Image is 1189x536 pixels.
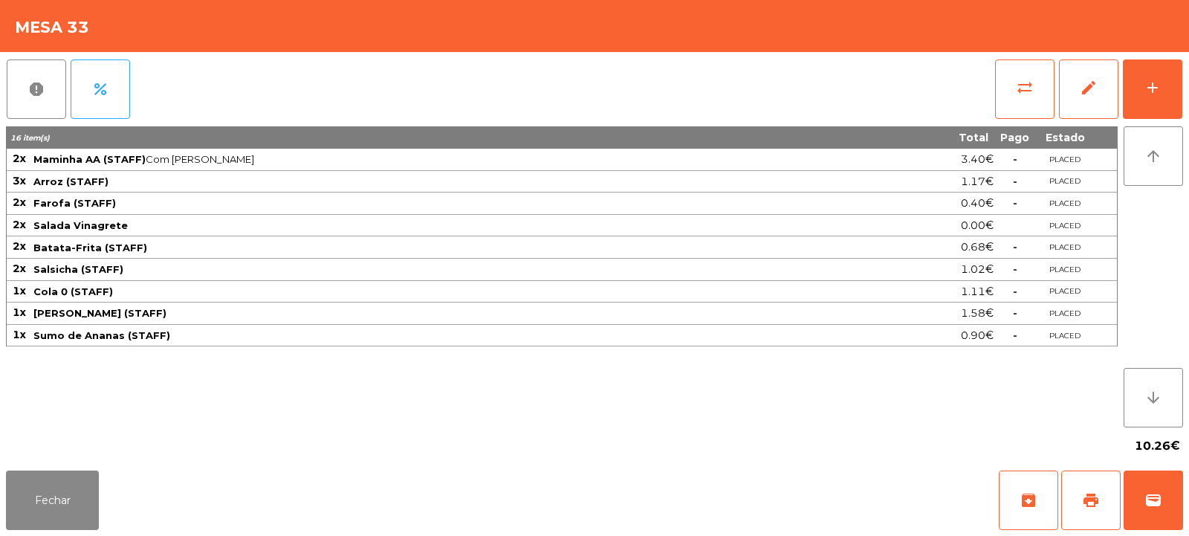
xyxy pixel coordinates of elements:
[33,242,147,254] span: Batata-Frita (STAFF)
[1013,285,1017,298] span: -
[1144,389,1162,407] i: arrow_downward
[1061,471,1121,530] button: print
[961,282,994,302] span: 1.11€
[1013,196,1017,210] span: -
[1035,236,1095,259] td: PLACED
[1035,193,1095,215] td: PLACED
[1035,149,1095,171] td: PLACED
[1124,368,1183,427] button: arrow_downward
[33,197,116,209] span: Farofa (STAFF)
[13,152,26,165] span: 2x
[1144,79,1162,97] div: add
[1035,281,1095,303] td: PLACED
[961,259,994,280] span: 1.02€
[1035,325,1095,347] td: PLACED
[13,262,26,275] span: 2x
[1013,262,1017,276] span: -
[1035,259,1095,281] td: PLACED
[1013,329,1017,342] span: -
[1013,240,1017,254] span: -
[1124,126,1183,186] button: arrow_upward
[10,133,50,143] span: 16 item(s)
[843,126,994,149] th: Total
[999,471,1058,530] button: archive
[961,149,994,169] span: 3.40€
[995,59,1054,119] button: sync_alt
[1144,147,1162,165] i: arrow_upward
[7,59,66,119] button: report
[1035,215,1095,237] td: PLACED
[1123,59,1182,119] button: add
[1016,79,1034,97] span: sync_alt
[13,284,26,297] span: 1x
[961,237,994,257] span: 0.68€
[33,153,842,165] span: Com [PERSON_NAME]
[71,59,130,119] button: percent
[6,471,99,530] button: Fechar
[33,263,123,275] span: Salsicha (STAFF)
[1013,152,1017,166] span: -
[961,303,994,323] span: 1.58€
[13,239,26,253] span: 2x
[1135,435,1180,457] span: 10.26€
[1080,79,1098,97] span: edit
[1035,126,1095,149] th: Estado
[33,153,146,165] span: Maminha AA (STAFF)
[33,285,113,297] span: Cola 0 (STAFF)
[1020,491,1037,509] span: archive
[961,326,994,346] span: 0.90€
[1013,306,1017,320] span: -
[961,216,994,236] span: 0.00€
[1124,471,1183,530] button: wallet
[1035,171,1095,193] td: PLACED
[91,80,109,98] span: percent
[13,218,26,231] span: 2x
[13,306,26,319] span: 1x
[994,126,1035,149] th: Pago
[33,175,108,187] span: Arroz (STAFF)
[33,307,166,319] span: [PERSON_NAME] (STAFF)
[1013,175,1017,188] span: -
[13,328,26,341] span: 1x
[13,174,26,187] span: 3x
[1082,491,1100,509] span: print
[27,80,45,98] span: report
[1059,59,1118,119] button: edit
[961,172,994,192] span: 1.17€
[13,196,26,209] span: 2x
[961,193,994,213] span: 0.40€
[15,16,89,39] h4: Mesa 33
[1144,491,1162,509] span: wallet
[33,329,170,341] span: Sumo de Ananas (STAFF)
[33,219,128,231] span: Salada Vinagrete
[1035,303,1095,325] td: PLACED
